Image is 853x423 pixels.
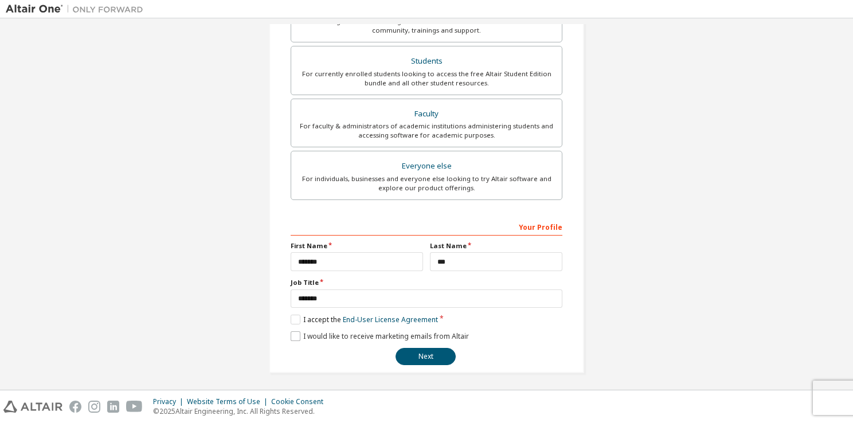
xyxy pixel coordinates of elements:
[291,278,562,287] label: Job Title
[291,315,438,324] label: I accept the
[298,174,555,193] div: For individuals, businesses and everyone else looking to try Altair software and explore our prod...
[298,69,555,88] div: For currently enrolled students looking to access the free Altair Student Edition bundle and all ...
[3,401,62,413] img: altair_logo.svg
[153,406,330,416] p: © 2025 Altair Engineering, Inc. All Rights Reserved.
[271,397,330,406] div: Cookie Consent
[343,315,438,324] a: End-User License Agreement
[107,401,119,413] img: linkedin.svg
[298,122,555,140] div: For faculty & administrators of academic institutions administering students and accessing softwa...
[69,401,81,413] img: facebook.svg
[291,217,562,236] div: Your Profile
[298,106,555,122] div: Faculty
[6,3,149,15] img: Altair One
[126,401,143,413] img: youtube.svg
[396,348,456,365] button: Next
[298,158,555,174] div: Everyone else
[153,397,187,406] div: Privacy
[298,17,555,35] div: For existing customers looking to access software downloads, HPC resources, community, trainings ...
[430,241,562,250] label: Last Name
[291,331,469,341] label: I would like to receive marketing emails from Altair
[88,401,100,413] img: instagram.svg
[298,53,555,69] div: Students
[187,397,271,406] div: Website Terms of Use
[291,241,423,250] label: First Name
